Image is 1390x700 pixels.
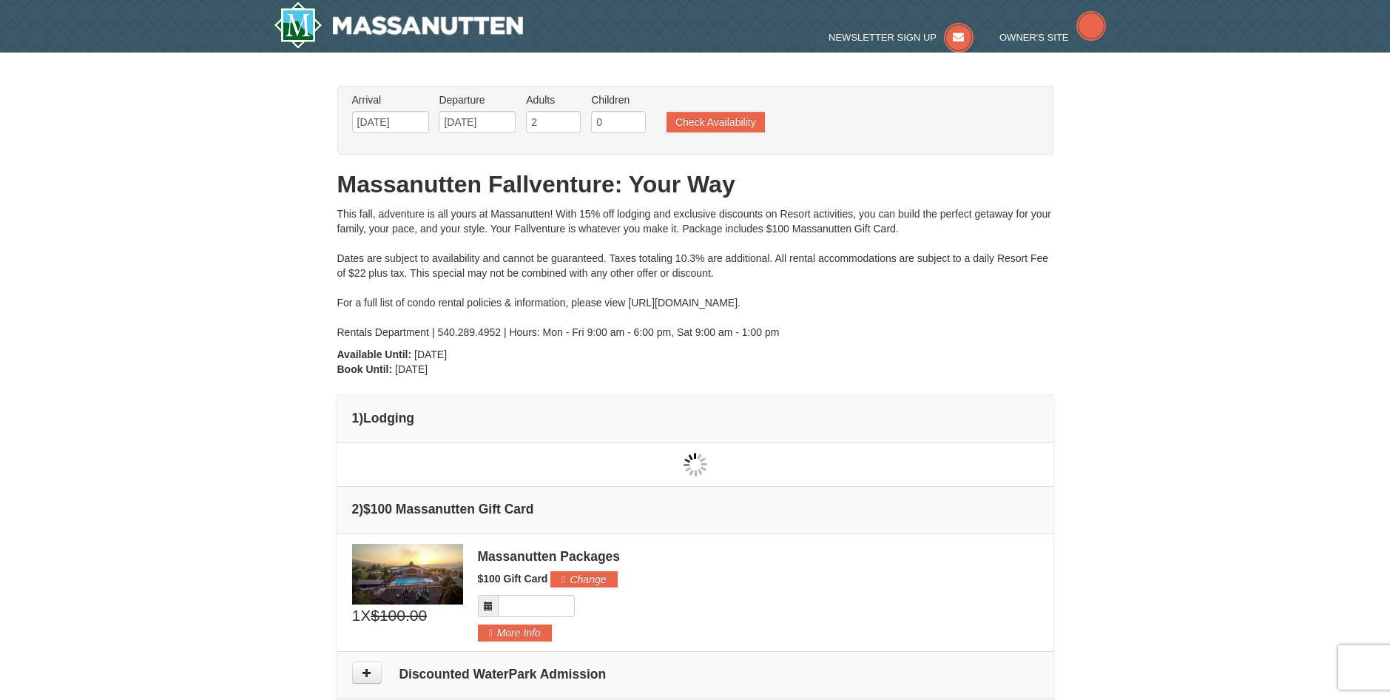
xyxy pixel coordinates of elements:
span: X [360,605,371,627]
span: $100 Gift Card [478,573,548,585]
img: 6619879-1.jpg [352,544,463,605]
span: 1 [352,605,361,627]
h1: Massanutten Fallventure: Your Way [337,169,1053,199]
strong: Available Until: [337,349,412,360]
span: ) [359,411,363,425]
div: This fall, adventure is all yours at Massanutten! With 15% off lodging and exclusive discounts on... [337,206,1053,340]
span: Newsletter Sign Up [829,32,937,43]
span: Owner's Site [999,32,1069,43]
label: Departure [439,92,516,107]
h4: Discounted WaterPark Admission [352,667,1039,682]
span: [DATE] [414,349,447,360]
span: [DATE] [395,363,428,375]
h4: 2 $100 Massanutten Gift Card [352,502,1039,516]
img: wait gif [684,453,707,477]
strong: Book Until: [337,363,393,375]
a: Newsletter Sign Up [829,32,974,43]
label: Arrival [352,92,429,107]
button: Check Availability [667,112,765,132]
span: ) [359,502,363,516]
img: Massanutten Resort Logo [274,1,524,49]
label: Children [591,92,646,107]
a: Massanutten Resort [274,1,524,49]
h4: 1 Lodging [352,411,1039,425]
div: Massanutten Packages [478,549,1039,564]
span: $100.00 [371,605,427,627]
button: More Info [478,625,552,641]
a: Owner's Site [999,32,1106,43]
label: Adults [526,92,581,107]
button: Change [550,571,617,588]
